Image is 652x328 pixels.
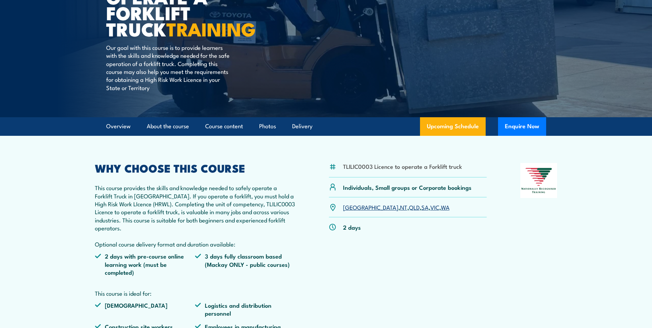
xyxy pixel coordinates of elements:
[166,14,256,43] strong: TRAINING
[259,117,276,135] a: Photos
[420,117,486,136] a: Upcoming Schedule
[95,163,296,173] h2: WHY CHOOSE THIS COURSE
[343,203,450,211] p: , , , , ,
[195,301,295,317] li: Logistics and distribution personnel
[106,43,232,91] p: Our goal with this course is to provide learners with the skills and knowledge needed for the saf...
[430,203,439,211] a: VIC
[441,203,450,211] a: WA
[106,117,131,135] a: Overview
[343,223,361,231] p: 2 days
[195,252,295,276] li: 3 days fully classroom based (Mackay ONLY - public courses)
[343,162,462,170] li: TLILIC0003 Licence to operate a Forklift truck
[520,163,557,198] img: Nationally Recognised Training logo.
[205,117,243,135] a: Course content
[409,203,420,211] a: QLD
[498,117,546,136] button: Enquire Now
[147,117,189,135] a: About the course
[95,252,195,276] li: 2 days with pre-course online learning work (must be completed)
[95,289,296,297] p: This course is ideal for:
[292,117,312,135] a: Delivery
[95,301,195,317] li: [DEMOGRAPHIC_DATA]
[343,183,472,191] p: Individuals, Small groups or Corporate bookings
[95,184,296,248] p: This course provides the skills and knowledge needed to safely operate a Forklift Truck in [GEOGR...
[343,203,398,211] a: [GEOGRAPHIC_DATA]
[421,203,429,211] a: SA
[400,203,407,211] a: NT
